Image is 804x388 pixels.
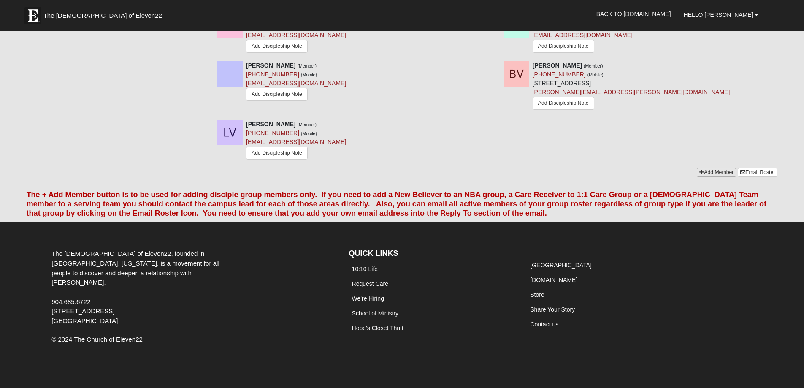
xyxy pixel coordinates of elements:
a: [PERSON_NAME][EMAIL_ADDRESS][PERSON_NAME][DOMAIN_NAME] [533,89,730,95]
a: Email Roster [738,168,777,177]
a: Request Care [352,280,388,287]
a: Share Your Story [530,306,575,313]
a: Add Discipleship Note [246,40,308,53]
small: (Member) [297,63,317,68]
div: [STREET_ADDRESS] [533,61,730,114]
strong: [PERSON_NAME] [533,62,582,69]
small: (Member) [297,122,317,127]
a: Add Member [697,168,736,177]
strong: [PERSON_NAME] [246,62,295,69]
a: Hope's Closet Thrift [352,325,403,331]
a: [PHONE_NUMBER] [246,71,299,78]
small: (Mobile) [301,72,317,77]
small: (Mobile) [301,131,317,136]
a: Add Discipleship Note [533,40,594,53]
a: The [DEMOGRAPHIC_DATA] of Eleven22 [20,3,189,24]
a: Store [530,291,544,298]
span: © 2024 The Church of Eleven22 [51,336,143,343]
a: Hello [PERSON_NAME] [677,4,765,25]
font: The + Add Member button is to be used for adding disciple group members only. If you need to add ... [27,190,767,217]
a: [PHONE_NUMBER] [246,130,299,136]
a: We're Hiring [352,295,384,302]
a: [EMAIL_ADDRESS][DOMAIN_NAME] [246,32,346,38]
a: [EMAIL_ADDRESS][DOMAIN_NAME] [533,32,633,38]
a: [EMAIL_ADDRESS][DOMAIN_NAME] [246,80,346,87]
a: Add Discipleship Note [533,97,594,110]
a: School of Ministry [352,310,398,317]
a: [EMAIL_ADDRESS][DOMAIN_NAME] [246,138,346,145]
span: The [DEMOGRAPHIC_DATA] of Eleven22 [43,11,162,20]
div: The [DEMOGRAPHIC_DATA] of Eleven22, founded in [GEOGRAPHIC_DATA], [US_STATE], is a movement for a... [45,249,244,326]
h4: QUICK LINKS [349,249,515,258]
a: Add Discipleship Note [246,88,308,101]
small: (Mobile) [587,72,604,77]
small: (Member) [584,63,603,68]
a: Add Discipleship Note [246,147,308,160]
a: Contact us [530,321,558,328]
a: [DOMAIN_NAME] [530,277,577,283]
a: [GEOGRAPHIC_DATA] [530,262,592,269]
span: [GEOGRAPHIC_DATA] [51,317,118,324]
a: Back to [DOMAIN_NAME] [590,3,677,24]
strong: [PERSON_NAME] [246,121,295,128]
span: Hello [PERSON_NAME] [684,11,753,18]
img: Eleven22 logo [24,7,41,24]
a: 10:10 Life [352,266,378,272]
a: [PHONE_NUMBER] [533,71,586,78]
